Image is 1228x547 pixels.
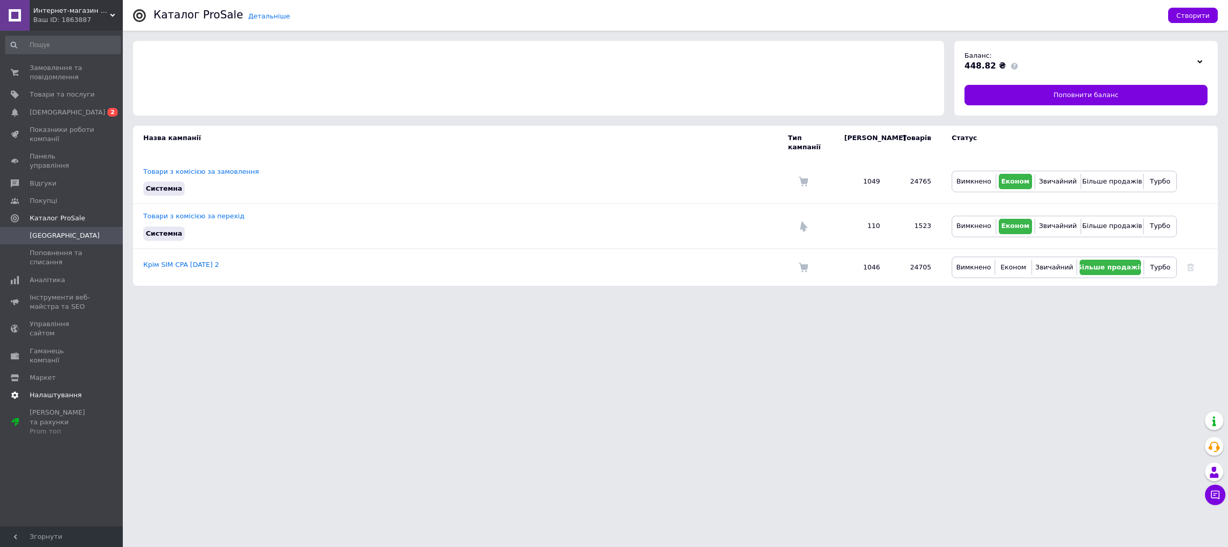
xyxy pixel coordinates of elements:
span: Відгуки [30,179,56,188]
a: Товари з комісією за замовлення [143,168,259,175]
td: 1046 [834,248,890,286]
td: Статус [941,126,1177,159]
span: Системна [146,230,182,237]
button: Звичайний [1038,174,1078,189]
a: Поповнити баланс [964,85,1208,105]
button: Більше продажів [1080,260,1141,275]
button: Турбо [1147,260,1174,275]
td: 24765 [890,159,941,204]
button: Економ [999,174,1032,189]
span: Интернет-магазин BoomMarket [33,6,110,15]
span: Управління сайтом [30,320,95,338]
button: Звичайний [1038,219,1078,234]
span: Аналітика [30,276,65,285]
button: Створити [1168,8,1218,23]
img: Комісія за замовлення [798,176,808,187]
td: 110 [834,204,890,248]
input: Пошук [5,36,121,54]
button: Вимкнено [955,260,992,275]
div: Каталог ProSale [153,10,243,20]
td: 24705 [890,248,941,286]
span: Створити [1176,12,1210,19]
span: Більше продажів [1077,263,1144,271]
button: Більше продажів [1084,174,1141,189]
span: Поповнення та списання [30,248,95,267]
span: Економ [1001,177,1029,185]
button: Звичайний [1035,260,1074,275]
a: Видалити [1187,263,1194,271]
span: Вимкнено [956,177,991,185]
span: 2 [107,108,118,117]
span: Налаштування [30,391,82,400]
td: Тип кампанії [788,126,834,159]
button: Турбо [1146,219,1174,234]
div: Prom топ [30,427,95,436]
button: Більше продажів [1084,219,1141,234]
span: Турбо [1150,263,1171,271]
span: Інструменти веб-майстра та SEO [30,293,95,311]
td: Товарів [890,126,941,159]
span: [PERSON_NAME] та рахунки [30,408,95,436]
span: Каталог ProSale [30,214,85,223]
a: Крім SIM CPA [DATE] 2 [143,261,219,268]
span: Маркет [30,373,56,382]
span: Показники роботи компанії [30,125,95,144]
button: Вимкнено [955,219,993,234]
span: Замовлення та повідомлення [30,63,95,82]
td: [PERSON_NAME] [834,126,890,159]
span: Економ [1001,222,1029,230]
button: Турбо [1146,174,1174,189]
span: Більше продажів [1082,222,1142,230]
span: Товари та послуги [30,90,95,99]
td: 1049 [834,159,890,204]
a: Товари з комісією за перехід [143,212,245,220]
img: Комісія за замовлення [798,262,808,272]
span: Звичайний [1039,222,1077,230]
img: Комісія за перехід [798,221,808,232]
span: 448.82 ₴ [964,61,1006,71]
span: Звичайний [1036,263,1073,271]
span: Покупці [30,196,57,206]
span: Звичайний [1039,177,1077,185]
span: Вимкнено [956,222,991,230]
span: [GEOGRAPHIC_DATA] [30,231,100,240]
button: Економ [998,260,1028,275]
span: [DEMOGRAPHIC_DATA] [30,108,105,117]
span: Поповнити баланс [1054,90,1119,100]
span: Більше продажів [1082,177,1142,185]
span: Вимкнено [956,263,991,271]
span: Баланс: [964,52,992,59]
span: Турбо [1150,177,1170,185]
span: Турбо [1150,222,1170,230]
div: Ваш ID: 1863887 [33,15,123,25]
a: Детальніше [248,12,290,20]
span: Економ [1000,263,1026,271]
button: Економ [999,219,1032,234]
span: Системна [146,185,182,192]
span: Панель управління [30,152,95,170]
button: Чат з покупцем [1205,485,1225,505]
td: Назва кампанії [133,126,788,159]
span: Гаманець компанії [30,347,95,365]
button: Вимкнено [955,174,993,189]
td: 1523 [890,204,941,248]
